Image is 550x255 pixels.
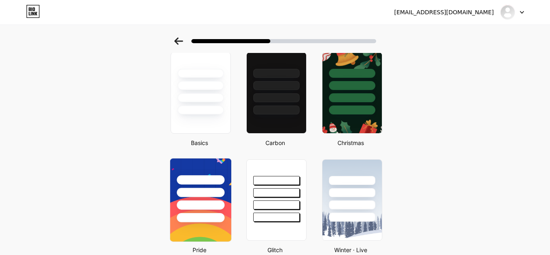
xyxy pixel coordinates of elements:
[244,246,307,254] div: Glitch
[320,138,382,147] div: Christmas
[394,8,494,17] div: [EMAIL_ADDRESS][DOMAIN_NAME]
[168,138,231,147] div: Basics
[168,246,231,254] div: Pride
[170,158,231,242] img: pride-mobile.png
[320,246,382,254] div: Winter · Live
[500,4,515,20] img: blacknut
[244,138,307,147] div: Carbon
